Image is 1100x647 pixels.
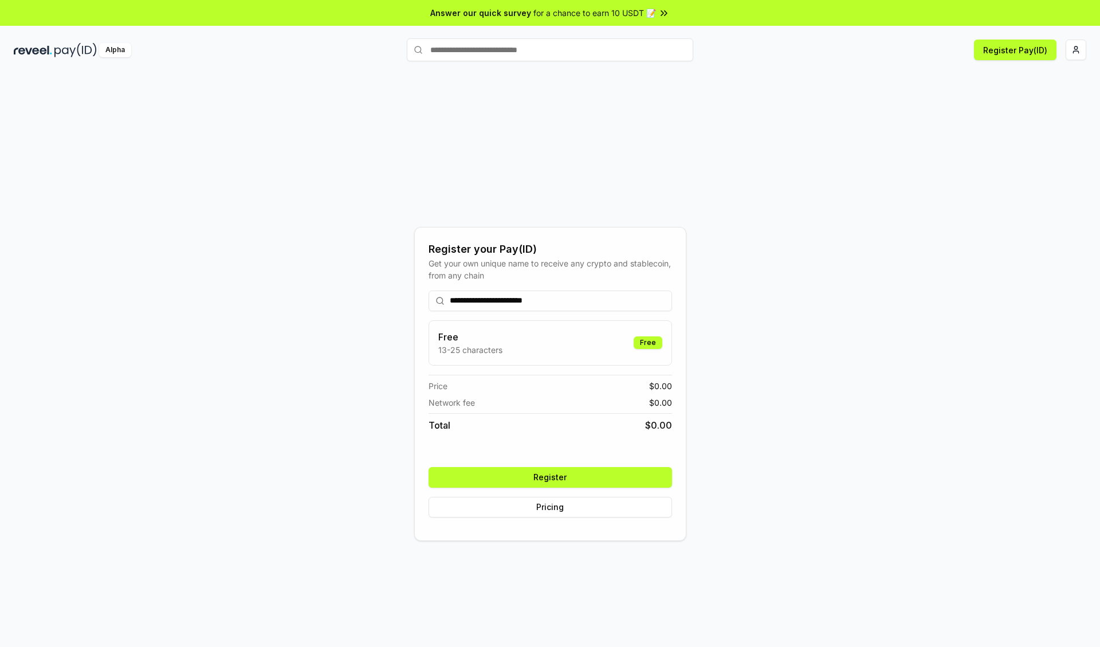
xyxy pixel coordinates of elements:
[645,418,672,432] span: $ 0.00
[429,467,672,488] button: Register
[429,241,672,257] div: Register your Pay(ID)
[438,344,502,356] p: 13-25 characters
[429,257,672,281] div: Get your own unique name to receive any crypto and stablecoin, from any chain
[429,397,475,409] span: Network fee
[649,397,672,409] span: $ 0.00
[429,418,450,432] span: Total
[533,7,656,19] span: for a chance to earn 10 USDT 📝
[634,336,662,349] div: Free
[974,40,1056,60] button: Register Pay(ID)
[430,7,531,19] span: Answer our quick survey
[14,43,52,57] img: reveel_dark
[99,43,131,57] div: Alpha
[649,380,672,392] span: $ 0.00
[429,497,672,517] button: Pricing
[429,380,447,392] span: Price
[54,43,97,57] img: pay_id
[438,330,502,344] h3: Free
